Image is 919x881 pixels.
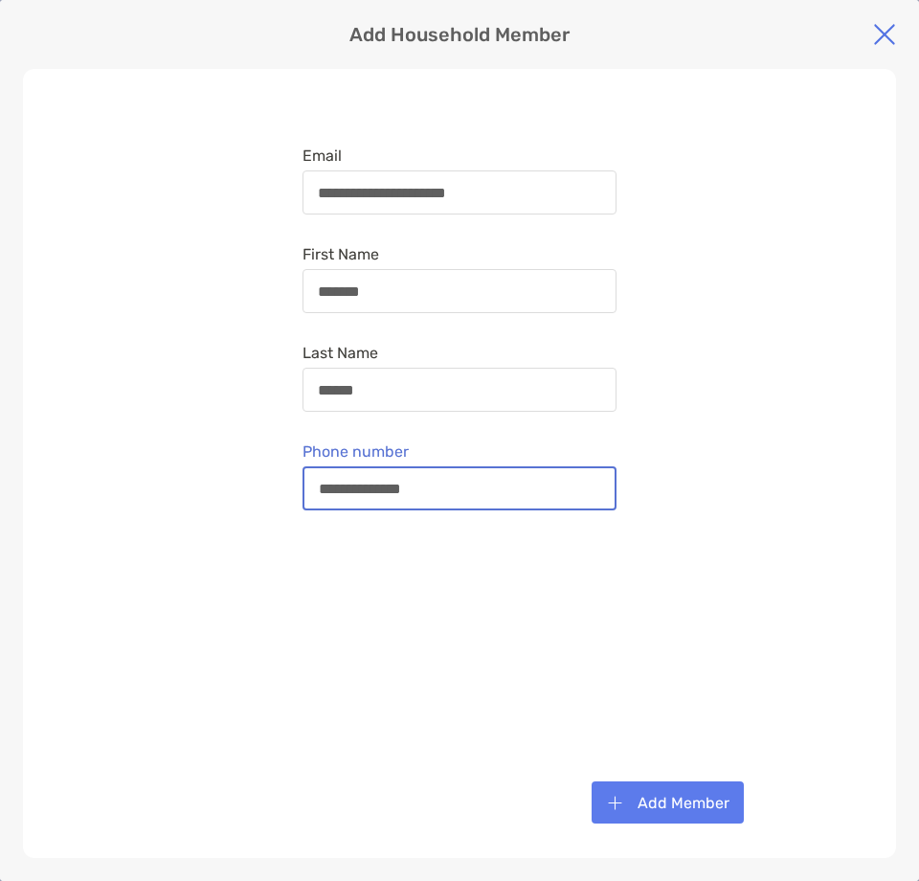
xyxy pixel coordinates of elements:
span: Email [303,147,616,165]
input: First Name [303,283,616,300]
img: button icon [607,795,623,811]
span: Last Name [303,344,616,362]
input: Last Name [303,382,616,398]
p: Add Household Member [349,23,570,47]
button: Add Member [592,781,744,824]
img: close [873,23,896,46]
span: Phone number [303,442,616,461]
input: Phone number [304,481,615,497]
span: First Name [303,245,616,263]
input: Email [303,185,616,201]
